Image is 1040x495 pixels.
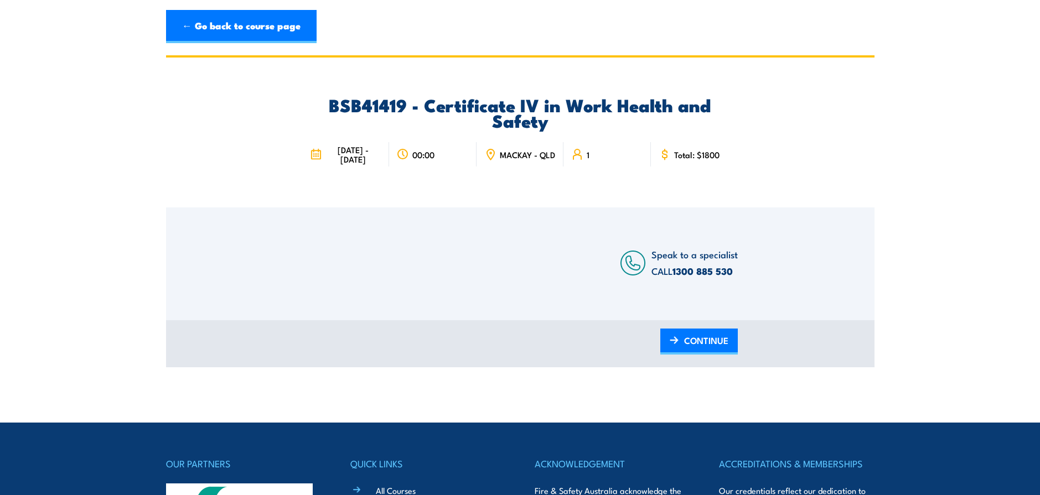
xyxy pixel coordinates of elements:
span: Speak to a specialist CALL [651,247,738,278]
a: ← Go back to course page [166,10,317,43]
span: 00:00 [412,150,434,159]
span: MACKAY - QLD [500,150,555,159]
span: [DATE] - [DATE] [325,145,381,164]
h4: ACCREDITATIONS & MEMBERSHIPS [719,456,874,471]
a: 1300 885 530 [672,264,733,278]
span: CONTINUE [684,326,728,355]
h2: BSB41419 - Certificate IV in Work Health and Safety [302,97,738,128]
a: CONTINUE [660,329,738,355]
span: 1 [587,150,589,159]
h4: ACKNOWLEDGEMENT [535,456,690,471]
h4: QUICK LINKS [350,456,505,471]
h4: OUR PARTNERS [166,456,321,471]
span: Total: $1800 [674,150,720,159]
